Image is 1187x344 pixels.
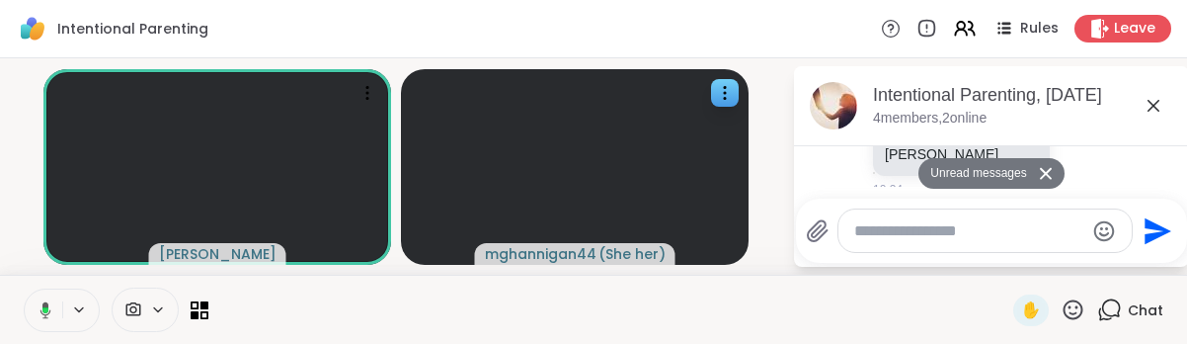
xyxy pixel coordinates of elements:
span: ✋ [1021,299,1041,322]
span: Intentional Parenting [57,19,208,39]
textarea: Type your message [854,221,1084,241]
button: Send [1133,209,1177,253]
button: Emoji picker [1092,219,1116,243]
span: mghannigan44 [485,244,596,264]
p: 4 members, 2 online [873,109,987,129]
span: Leave [1114,19,1155,39]
button: Unread messages [918,158,1032,190]
span: Rules [1020,19,1059,39]
span: 10:34 [873,181,903,199]
img: ShareWell Logomark [16,12,49,45]
div: Intentional Parenting, [DATE] [873,83,1173,108]
img: Intentional Parenting, Oct 14 [810,82,857,129]
span: [PERSON_NAME] [159,244,277,264]
span: ( She her ) [598,244,666,264]
span: Chat [1128,301,1163,320]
